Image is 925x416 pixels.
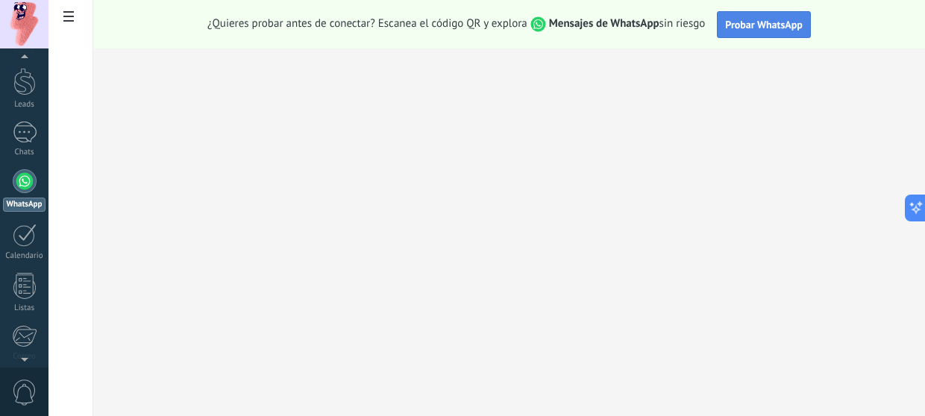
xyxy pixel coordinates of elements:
div: Chats [3,148,46,157]
div: Leads [3,100,46,110]
div: WhatsApp [3,198,46,212]
strong: Mensajes de WhatsApp [549,16,659,31]
div: Calendario [3,251,46,261]
button: Probar WhatsApp [717,11,811,38]
span: ¿Quieres probar antes de conectar? Escanea el código QR y explora sin riesgo [207,16,705,32]
span: Probar WhatsApp [725,18,803,31]
div: Listas [3,303,46,313]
